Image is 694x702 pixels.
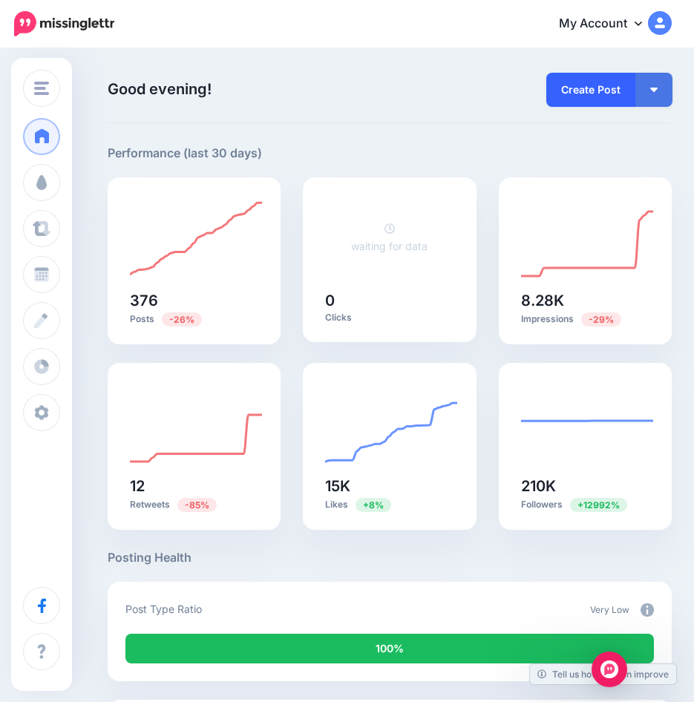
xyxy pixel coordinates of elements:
[14,11,114,36] img: Missinglettr
[325,293,454,308] h5: 0
[325,497,454,511] p: Likes
[521,479,649,493] h5: 210K
[570,498,627,512] span: Previous period: 1.6K
[351,223,428,252] a: waiting for data
[590,604,629,615] span: Very Low
[521,312,649,326] p: Impressions
[130,479,258,493] h5: 12
[521,497,649,511] p: Followers
[544,6,672,42] a: My Account
[325,479,454,493] h5: 15K
[521,293,649,308] h5: 8.28K
[130,497,258,511] p: Retweets
[546,73,635,107] a: Create Post
[530,664,676,684] a: Tell us how we can improve
[641,603,654,617] img: info-circle-grey.png
[108,548,672,567] h5: Posting Health
[125,634,654,663] div: 100% of your posts in the last 30 days were manually created (i.e. were not from Drip Campaigns o...
[108,80,212,98] span: Good evening!
[162,312,202,327] span: Previous period: 510
[650,88,658,92] img: arrow-down-white.png
[356,498,391,512] span: Previous period: 14K
[581,312,621,327] span: Previous period: 11.7K
[325,312,454,324] p: Clicks
[125,600,202,617] p: Post Type Ratio
[108,144,262,163] h5: Performance (last 30 days)
[130,293,258,308] h5: 376
[130,312,258,326] p: Posts
[592,652,627,687] div: Open Intercom Messenger
[34,82,49,95] img: menu.png
[177,498,217,512] span: Previous period: 79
